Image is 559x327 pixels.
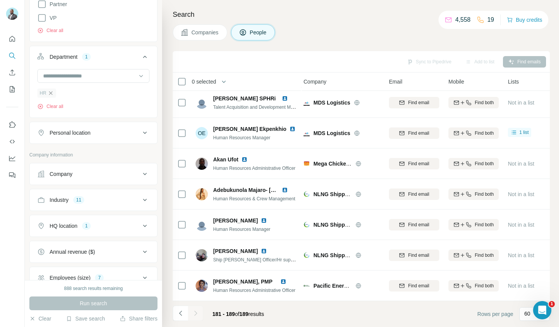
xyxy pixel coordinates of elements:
span: Not in a list [508,252,534,258]
button: Department1 [30,48,157,69]
span: Company [304,78,326,85]
button: My lists [6,82,18,96]
span: Not in a list [508,191,534,197]
button: Use Surfe on LinkedIn [6,118,18,132]
button: HQ location1 [30,217,157,235]
span: [PERSON_NAME] SPHRi [213,95,276,101]
button: Clear all [37,27,63,34]
button: Clear all [37,103,63,110]
h4: Search [173,9,550,20]
img: LinkedIn logo [282,95,288,101]
img: Logo of MDS Logistics [304,130,310,136]
img: Avatar [196,158,208,170]
button: Find both [448,188,499,200]
span: Find email [408,191,429,198]
button: Find both [448,250,499,261]
div: Company [50,170,72,178]
span: 181 - 189 [212,311,235,317]
div: 1 [82,53,91,60]
span: Find email [408,221,429,228]
span: Ship [PERSON_NAME] Officer/Hr support [213,256,299,263]
span: Not in a list [508,283,534,289]
img: Logo of Pacific Energy Company [304,283,310,289]
div: Personal location [50,129,90,137]
span: Find both [475,282,494,289]
span: MDS Logistics [313,129,350,137]
button: Save search [66,315,105,322]
button: Buy credits [507,14,542,25]
iframe: Intercom live chat [533,301,551,319]
span: Find both [475,252,494,259]
div: OE [196,127,208,139]
span: [PERSON_NAME] Ekpenkhio [213,125,286,133]
span: Mobile [448,78,464,85]
span: Find both [475,160,494,167]
span: Human Resources Manager [213,227,270,232]
span: Human Resources Administrative Officer [213,166,296,171]
span: 1 [549,301,555,307]
button: Find both [448,280,499,292]
button: Dashboard [6,151,18,165]
p: 60 [524,310,530,317]
img: LinkedIn logo [261,217,267,224]
p: 4,558 [455,15,471,24]
button: Find email [389,97,439,108]
span: [PERSON_NAME], PMP [213,279,273,285]
span: Find email [408,130,429,137]
span: [PERSON_NAME] [213,217,258,224]
span: Pacific Energy Company [313,283,376,289]
button: Navigate to previous page [173,306,188,321]
span: Rows per page [477,310,513,318]
span: Find both [475,221,494,228]
span: Email [389,78,402,85]
div: 1 [82,222,91,229]
button: Annual revenue ($) [30,243,157,261]
div: 11 [73,197,84,203]
img: Avatar [196,249,208,261]
button: Find email [389,127,439,139]
span: of [235,311,239,317]
span: NLNG Shipping and Marine Services [313,252,406,258]
button: Share filters [120,315,157,322]
button: Find email [389,280,439,292]
button: Find email [389,250,439,261]
span: NLNG Shipping and Marine Services [313,191,406,197]
span: [PERSON_NAME] [213,247,258,255]
img: Logo of NLNG Shipping and Marine Services [304,191,310,197]
img: Avatar [196,219,208,231]
div: Department [50,53,77,61]
span: 189 [239,311,248,317]
span: Find email [408,99,429,106]
button: Quick start [6,32,18,46]
img: Logo of NLNG Shipping and Marine Services [304,222,310,228]
span: Not in a list [508,161,534,167]
button: Find both [448,158,499,169]
button: Find email [389,219,439,230]
img: Avatar [196,280,208,292]
button: Enrich CSV [6,66,18,79]
button: Search [6,49,18,63]
p: 19 [487,15,494,24]
span: NLNG Shipping and Marine Services [313,222,406,228]
button: Personal location [30,124,157,142]
img: LinkedIn logo [282,187,288,193]
span: Talent Acquisition and Development Manager [213,104,305,110]
div: 7 [95,274,104,281]
span: 1 list [519,129,529,136]
button: Company [30,165,157,183]
span: People [250,29,267,36]
div: Annual revenue ($) [50,248,95,256]
button: Find email [389,188,439,200]
button: Employees (size)7 [30,269,157,287]
span: MDS Logistics [313,99,350,106]
span: 0 selected [192,78,216,85]
img: Avatar [196,97,208,109]
img: LinkedIn logo [261,248,267,254]
img: Logo of NLNG Shipping and Marine Services [304,252,310,258]
span: Find both [475,191,494,198]
div: Employees (size) [50,274,90,282]
span: Akan Ufot [213,156,238,163]
button: Find both [448,219,499,230]
div: 888 search results remaining [64,285,123,292]
img: LinkedIn logo [289,126,296,132]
